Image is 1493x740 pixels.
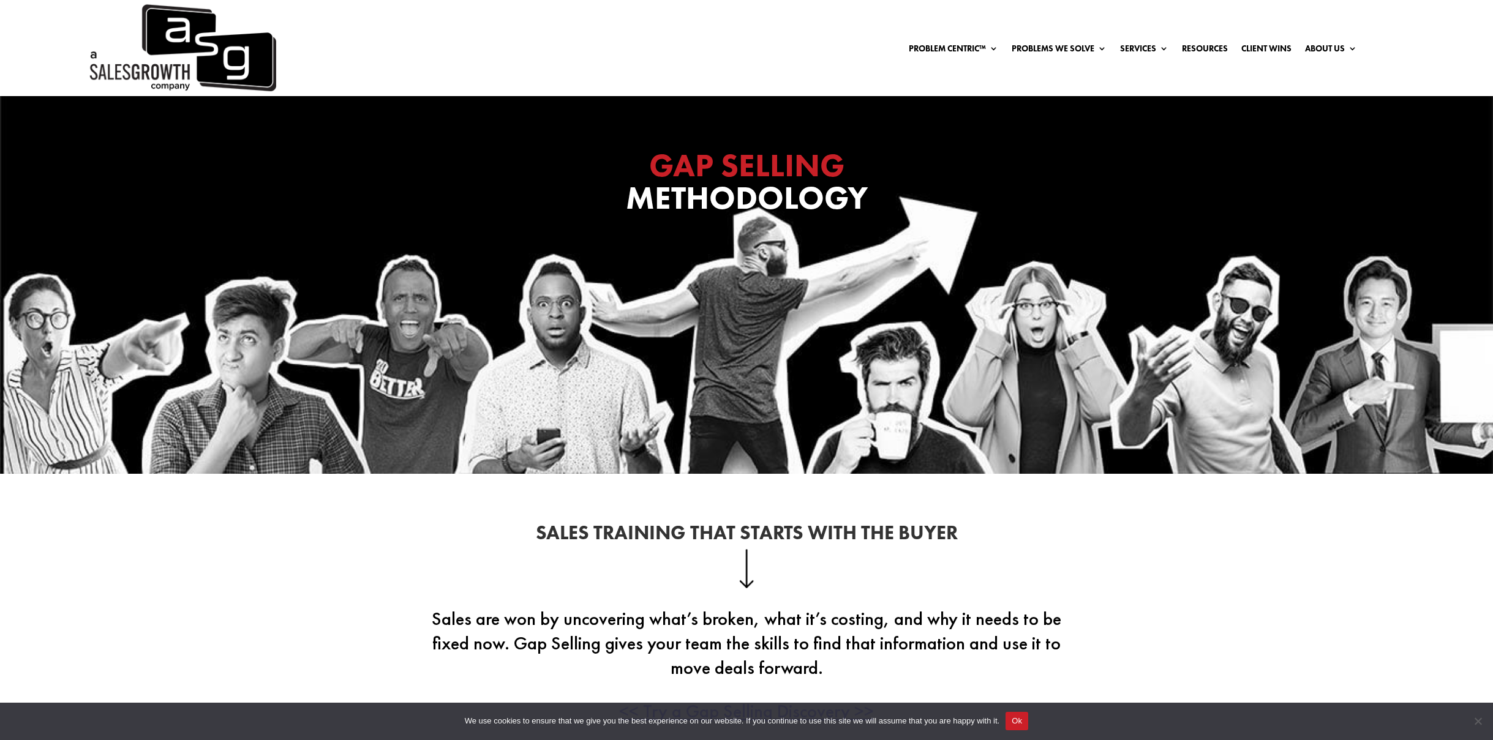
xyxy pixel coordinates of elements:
[739,549,754,588] img: down-arrow
[1241,44,1292,58] a: Client Wins
[1472,715,1484,727] span: No
[649,144,844,186] span: GAP SELLING
[416,523,1077,549] h2: Sales Training That Starts With the Buyer
[1006,712,1028,730] button: Ok
[1120,44,1168,58] a: Services
[1305,44,1357,58] a: About Us
[909,44,998,58] a: Problem Centric™
[502,149,991,220] h1: Methodology
[619,699,874,723] a: << Try a Gap Selling Discovery >>
[1012,44,1107,58] a: Problems We Solve
[465,715,999,727] span: We use cookies to ensure that we give you the best experience on our website. If you continue to ...
[416,607,1077,699] p: Sales are won by uncovering what’s broken, what it’s costing, and why it needs to be fixed now. G...
[1182,44,1228,58] a: Resources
